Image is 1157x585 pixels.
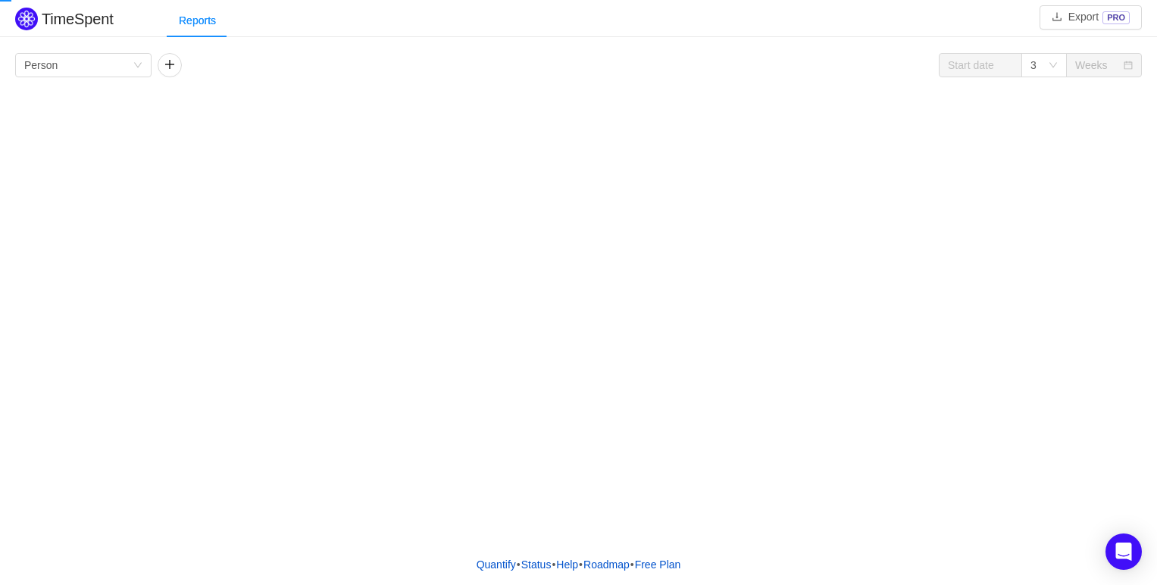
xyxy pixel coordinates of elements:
[583,553,630,576] a: Roadmap
[42,11,114,27] h2: TimeSpent
[1124,61,1133,71] i: icon: calendar
[555,553,579,576] a: Help
[939,53,1022,77] input: Start date
[1075,54,1108,77] div: Weeks
[158,53,182,77] button: icon: plus
[133,61,142,71] i: icon: down
[1030,54,1037,77] div: 3
[634,553,682,576] button: Free Plan
[15,8,38,30] img: Quantify logo
[24,54,58,77] div: Person
[1049,61,1058,71] i: icon: down
[552,558,555,571] span: •
[167,4,228,38] div: Reports
[521,553,552,576] a: Status
[630,558,634,571] span: •
[1040,5,1142,30] button: icon: downloadExportPRO
[579,558,583,571] span: •
[1105,533,1142,570] div: Open Intercom Messenger
[476,553,517,576] a: Quantify
[517,558,521,571] span: •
